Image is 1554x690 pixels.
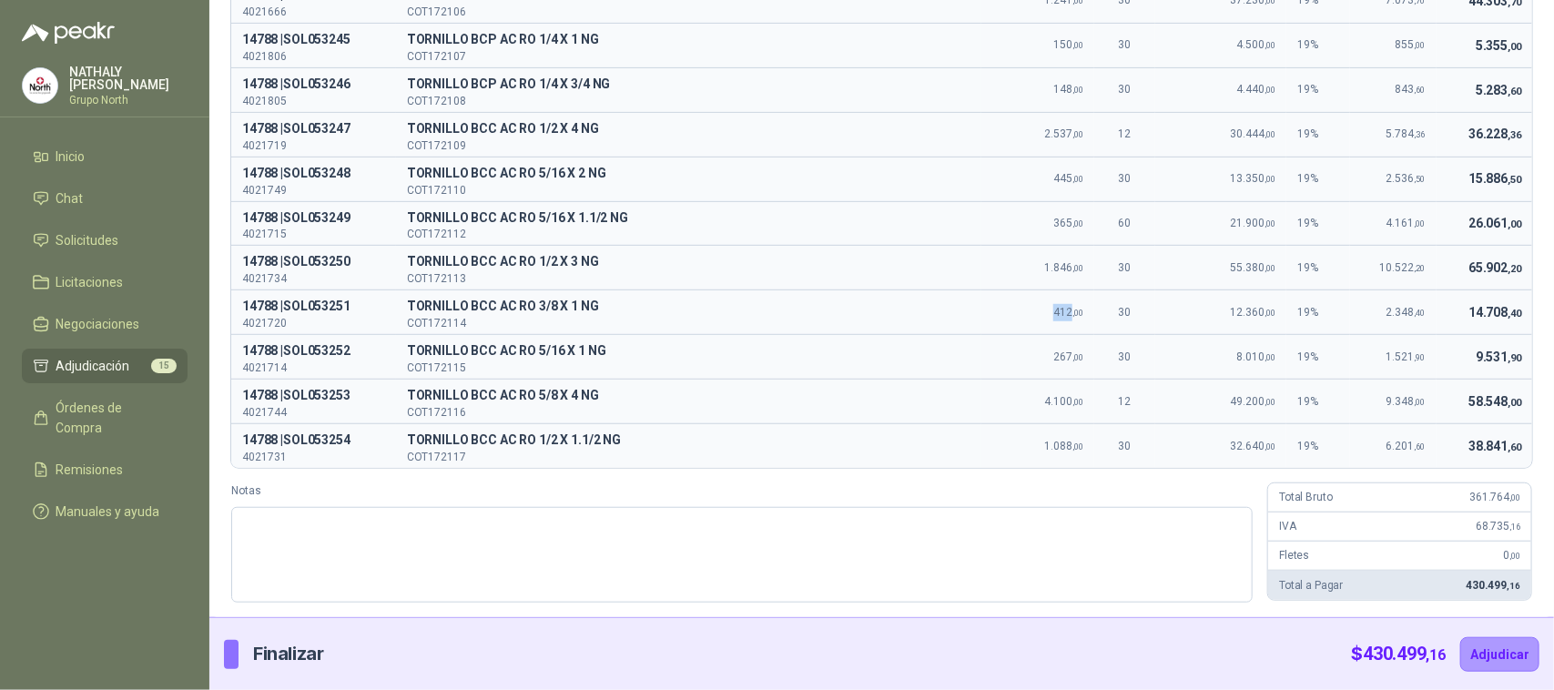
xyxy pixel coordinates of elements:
p: 14788 | SOL053250 [242,251,385,273]
p: T [407,118,970,140]
span: 4.161 [1386,217,1426,229]
p: 4021714 [242,362,385,373]
td: 30 [1094,290,1155,335]
span: ,36 [1415,129,1426,139]
span: ,00 [1265,263,1275,273]
span: TORNILLO BCP AC RO 1/4 X 1 NG [407,29,970,51]
span: Chat [56,188,84,208]
p: 4021731 [242,452,385,462]
p: COT172114 [407,318,970,329]
span: 1.846 [1044,261,1083,274]
span: 2.536 [1386,172,1426,185]
span: ,40 [1415,308,1426,318]
td: 30 [1094,157,1155,201]
p: 4021715 [242,228,385,239]
span: ,00 [1072,441,1083,452]
td: 19 % [1286,201,1350,246]
p: COT172112 [407,228,970,239]
td: 60 [1094,201,1155,246]
span: 14.708 [1468,305,1521,320]
p: COT172107 [407,51,970,62]
span: TORNILLO BCC AC RO 5/16 X 2 NG [407,163,970,185]
p: NATHALY [PERSON_NAME] [69,66,188,91]
td: 19 % [1286,335,1350,380]
p: 14788 | SOL053248 [242,163,385,185]
span: ,50 [1508,174,1521,186]
p: 14788 | SOL053249 [242,208,385,229]
p: IVA [1279,518,1296,535]
td: 19 % [1286,380,1350,424]
span: Remisiones [56,460,124,480]
span: ,00 [1072,174,1083,184]
img: Logo peakr [22,22,115,44]
p: 4021666 [242,6,385,17]
span: 855 [1396,38,1426,51]
p: T [407,251,970,273]
p: T [407,430,970,452]
span: TORNILLO BCC AC RO 3/8 X 1 NG [407,296,970,318]
span: Órdenes de Compra [56,398,170,438]
span: ,20 [1508,263,1521,275]
span: ,00 [1072,308,1083,318]
a: Órdenes de Compra [22,391,188,445]
td: 19 % [1286,290,1350,335]
td: 19 % [1286,246,1350,290]
span: ,00 [1072,263,1083,273]
span: 1.521 [1386,350,1426,363]
span: Licitaciones [56,272,124,292]
span: ,60 [1508,441,1521,453]
p: COT172109 [407,140,970,151]
span: ,00 [1265,441,1275,452]
span: ,90 [1415,352,1426,362]
span: 55.380 [1230,261,1275,274]
span: TORNILLO BCC AC RO 5/8 X 4 NG [407,385,970,407]
p: T [407,74,970,96]
span: 267 [1053,350,1083,363]
span: 5.784 [1386,127,1426,140]
span: 15 [151,359,177,373]
span: 8.010 [1236,350,1275,363]
span: ,40 [1508,308,1521,320]
span: ,00 [1265,85,1275,95]
span: 49.200 [1230,395,1275,408]
span: TORNILLO BCC AC RO 1/2 X 4 NG [407,118,970,140]
p: COT172115 [407,362,970,373]
p: COT172108 [407,96,970,107]
p: T [407,296,970,318]
span: ,50 [1415,174,1426,184]
p: Grupo North [69,95,188,106]
span: ,16 [1509,522,1520,532]
td: 19 % [1286,67,1350,112]
p: 14788 | SOL053254 [242,430,385,452]
td: 12 [1094,380,1155,424]
p: T [407,340,970,362]
span: 150 [1053,38,1083,51]
span: ,00 [1072,397,1083,407]
p: Total Bruto [1279,489,1332,506]
span: ,00 [1508,397,1521,409]
span: 4.100 [1044,395,1083,408]
span: 843 [1396,83,1426,96]
span: 361.764 [1469,491,1520,503]
button: Adjudicar [1460,637,1539,672]
span: ,00 [1415,40,1426,50]
p: COT172110 [407,185,970,196]
p: 4021734 [242,273,385,284]
p: COT172113 [407,273,970,284]
span: 65.902 [1468,260,1521,275]
span: 430.499 [1466,579,1520,592]
span: 0 [1504,549,1520,562]
span: 5.355 [1476,38,1521,53]
p: 4021805 [242,96,385,107]
span: 58.548 [1468,394,1521,409]
span: ,00 [1265,308,1275,318]
label: Notas [231,482,1253,500]
td: 19 % [1286,23,1350,67]
span: 13.350 [1230,172,1275,185]
p: 4021744 [242,407,385,418]
a: Solicitudes [22,223,188,258]
p: 14788 | SOL053252 [242,340,385,362]
span: ,00 [1265,174,1275,184]
p: 14788 | SOL053245 [242,29,385,51]
td: 19 % [1286,424,1350,468]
